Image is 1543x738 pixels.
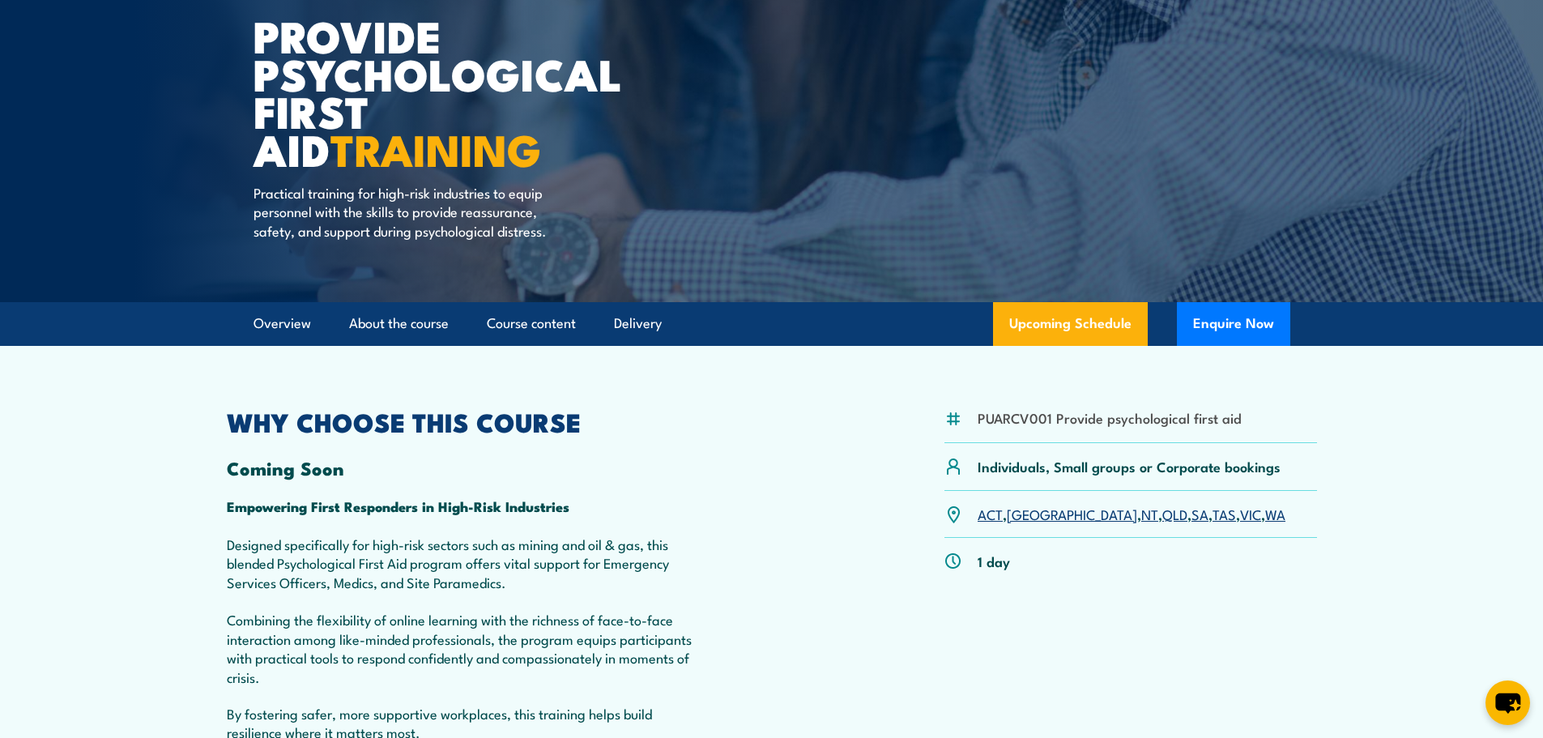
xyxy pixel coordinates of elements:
[330,114,541,181] strong: TRAINING
[1177,302,1290,346] button: Enquire Now
[349,302,449,345] a: About the course
[1265,504,1285,523] a: WA
[227,496,569,517] strong: Empowering First Responders in High-Risk Industries
[978,505,1285,523] p: , , , , , , ,
[1213,504,1236,523] a: TAS
[1191,504,1208,523] a: SA
[1162,504,1187,523] a: QLD
[227,410,700,433] h2: WHY CHOOSE THIS COURSE
[614,302,662,345] a: Delivery
[487,302,576,345] a: Course content
[993,302,1148,346] a: Upcoming Schedule
[254,183,549,240] p: Practical training for high-risk industries to equip personnel with the skills to provide reassur...
[227,454,344,482] strong: Coming Soon
[1007,504,1137,523] a: [GEOGRAPHIC_DATA]
[978,457,1281,476] p: Individuals, Small groups or Corporate bookings
[1240,504,1261,523] a: VIC
[1141,504,1158,523] a: NT
[1485,680,1530,725] button: chat-button
[254,302,311,345] a: Overview
[978,408,1242,427] li: PUARCV001 Provide psychological first aid
[978,552,1010,570] p: 1 day
[227,535,700,686] p: Designed specifically for high-risk sectors such as mining and oil & gas, this blended Psychologi...
[254,16,654,168] h1: Provide Psychological First Aid
[978,504,1003,523] a: ACT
